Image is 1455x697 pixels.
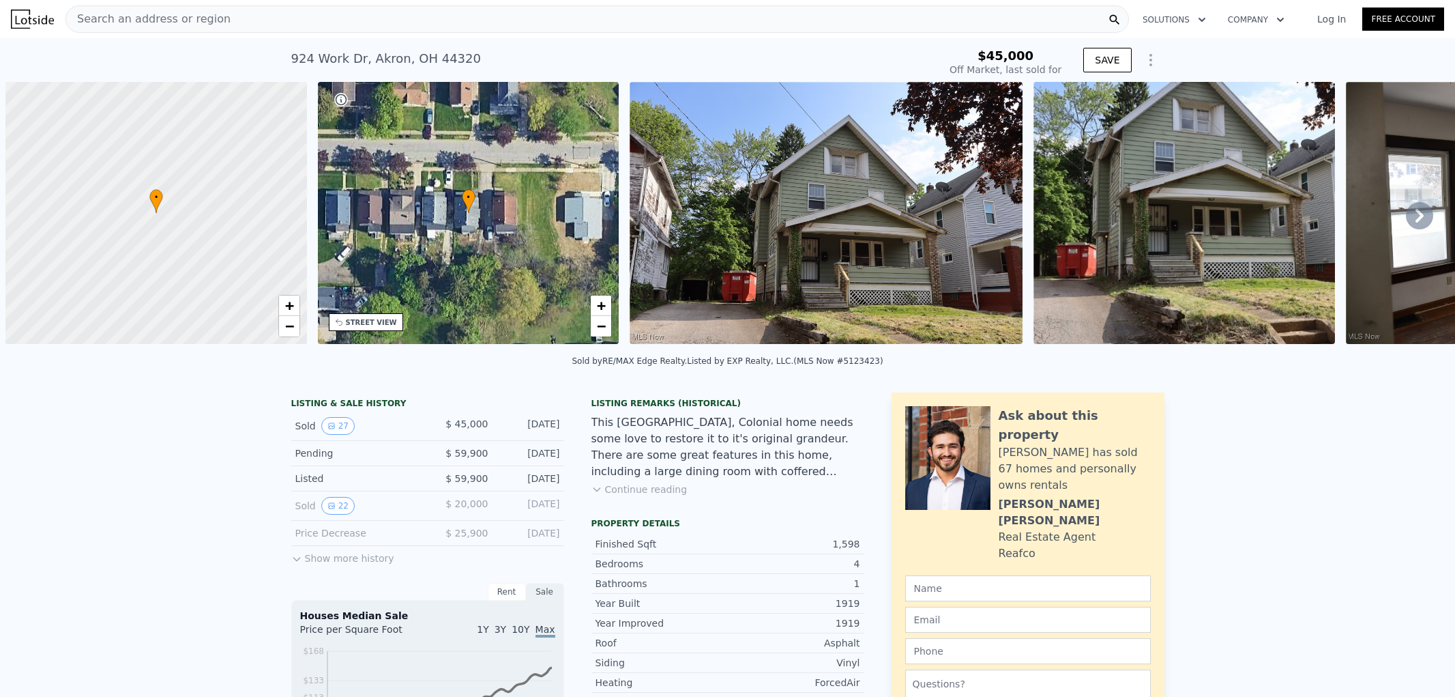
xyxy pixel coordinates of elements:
input: Phone [905,638,1151,664]
div: Bathrooms [596,577,728,591]
div: Houses Median Sale [300,609,555,623]
span: $ 25,900 [445,528,488,539]
div: [PERSON_NAME] has sold 67 homes and personally owns rentals [999,444,1151,494]
div: [DATE] [499,497,560,515]
div: Siding [596,656,728,670]
span: − [284,317,293,335]
div: 1919 [728,616,860,630]
div: Listing Remarks (Historical) [591,398,864,409]
span: • [149,191,163,203]
div: Sold [295,417,417,435]
div: Price Decrease [295,526,417,540]
div: LISTING & SALE HISTORY [291,398,564,412]
div: Sold [295,497,417,515]
img: Lotside [11,10,54,29]
img: Sale: 146449894 Parcel: 76768776 [630,82,1023,344]
tspan: $168 [303,646,324,656]
div: Sold by RE/MAX Edge Realty . [572,356,687,366]
button: Company [1217,8,1295,32]
span: Search an address or region [66,11,231,27]
span: 1Y [477,624,488,635]
a: Log In [1301,12,1362,26]
img: Sale: 146449894 Parcel: 76768776 [1033,82,1335,344]
button: Solutions [1132,8,1217,32]
a: Zoom in [279,296,299,316]
div: ForcedAir [728,676,860,689]
div: Sale [526,583,564,601]
button: SAVE [1083,48,1131,72]
div: Bedrooms [596,557,728,571]
a: Zoom out [279,316,299,337]
div: This [GEOGRAPHIC_DATA], Colonial home needs some love to restore it to it's original grandeur. Th... [591,414,864,480]
span: $ 59,900 [445,448,488,459]
span: • [462,191,475,203]
div: Asphalt [728,636,860,650]
span: Max [535,624,555,638]
button: View historical data [321,497,355,515]
span: 10Y [512,624,529,635]
div: • [149,189,163,213]
div: [DATE] [499,526,560,540]
a: Zoom out [591,316,611,337]
a: Zoom in [591,296,611,316]
div: • [462,189,475,213]
button: View historical data [321,417,355,435]
span: + [284,297,293,314]
span: − [597,317,606,335]
div: Finished Sqft [596,537,728,551]
span: $45,000 [978,48,1033,63]
div: [DATE] [499,417,560,435]
div: Rent [488,583,526,601]
span: + [597,297,606,314]
span: 3Y [495,624,506,635]
div: 4 [728,557,860,571]
button: Show more history [291,546,394,565]
a: Free Account [1362,8,1444,31]
div: Year Improved [596,616,728,630]
button: Show Options [1137,46,1164,74]
div: Vinyl [728,656,860,670]
div: [DATE] [499,446,560,460]
div: 924 Work Dr , Akron , OH 44320 [291,49,481,68]
div: Year Built [596,597,728,610]
div: Real Estate Agent [999,529,1096,545]
div: Reafco [999,545,1035,562]
div: Price per Square Foot [300,623,428,644]
div: [PERSON_NAME] [PERSON_NAME] [999,496,1151,529]
span: $ 20,000 [445,498,488,509]
button: Continue reading [591,483,688,496]
tspan: $133 [303,676,324,685]
div: Heating [596,676,728,689]
div: 1,598 [728,537,860,551]
div: 1919 [728,597,860,610]
span: $ 59,900 [445,473,488,484]
div: 1 [728,577,860,591]
div: Listed by EXP Realty, LLC. (MLS Now #5123423) [687,356,883,366]
div: Roof [596,636,728,650]
div: Ask about this property [999,406,1151,444]
input: Name [905,575,1151,601]
div: Pending [295,446,417,460]
div: Property details [591,518,864,529]
span: $ 45,000 [445,418,488,429]
div: Off Market, last sold for [950,63,1061,76]
div: Listed [295,472,417,485]
div: [DATE] [499,472,560,485]
input: Email [905,607,1151,633]
div: STREET VIEW [346,317,397,328]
